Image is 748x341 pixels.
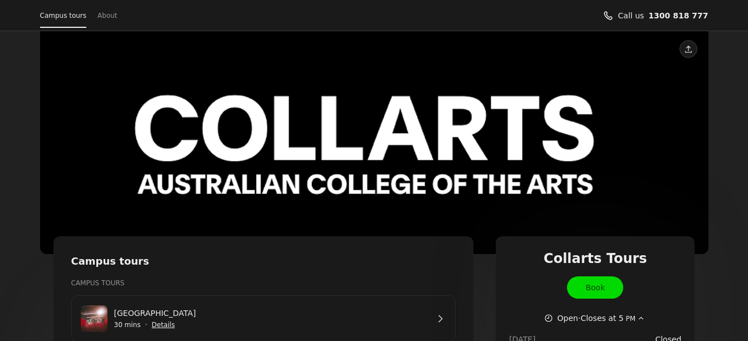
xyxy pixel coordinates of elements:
[619,314,624,323] span: 5
[151,319,175,330] button: Show details for Wellington St Campus
[71,254,456,269] h2: Campus tours
[567,276,623,299] a: Book
[585,281,605,294] span: Book
[679,40,697,58] button: Share this page
[648,9,708,22] a: Call us 1300 818 777
[544,312,647,324] button: Show working hours
[71,277,456,289] h3: Campus Tours
[114,307,429,319] a: [GEOGRAPHIC_DATA]
[558,312,636,324] span: Open · Closes at
[618,9,644,22] span: Call us
[40,8,87,23] a: Campus tours
[544,250,647,267] span: Collarts Tours
[97,8,117,23] a: About
[624,315,635,323] span: PM
[40,31,708,254] div: View photo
